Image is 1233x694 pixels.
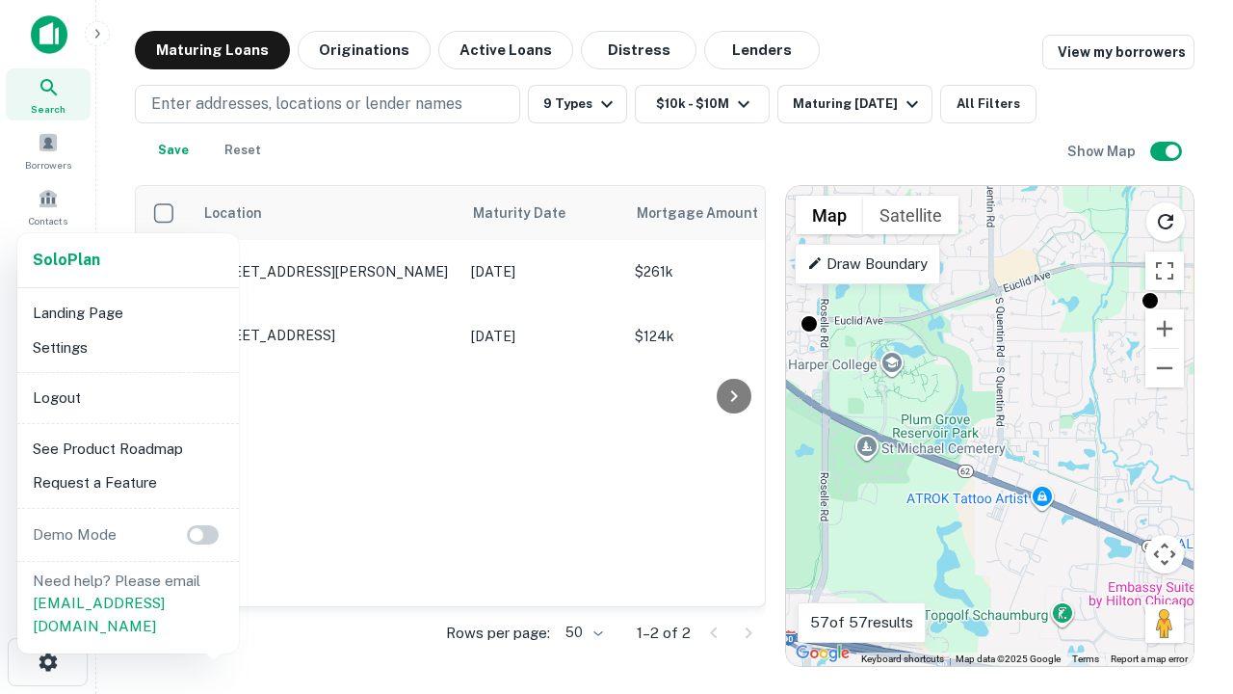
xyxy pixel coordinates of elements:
[1137,478,1233,571] iframe: Chat Widget
[25,523,124,547] p: Demo Mode
[25,381,231,415] li: Logout
[25,466,231,500] li: Request a Feature
[33,249,100,272] a: SoloPlan
[25,432,231,467] li: See Product Roadmap
[25,296,231,331] li: Landing Page
[33,570,223,638] p: Need help? Please email
[33,251,100,269] strong: Solo Plan
[25,331,231,365] li: Settings
[33,595,165,634] a: [EMAIL_ADDRESS][DOMAIN_NAME]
